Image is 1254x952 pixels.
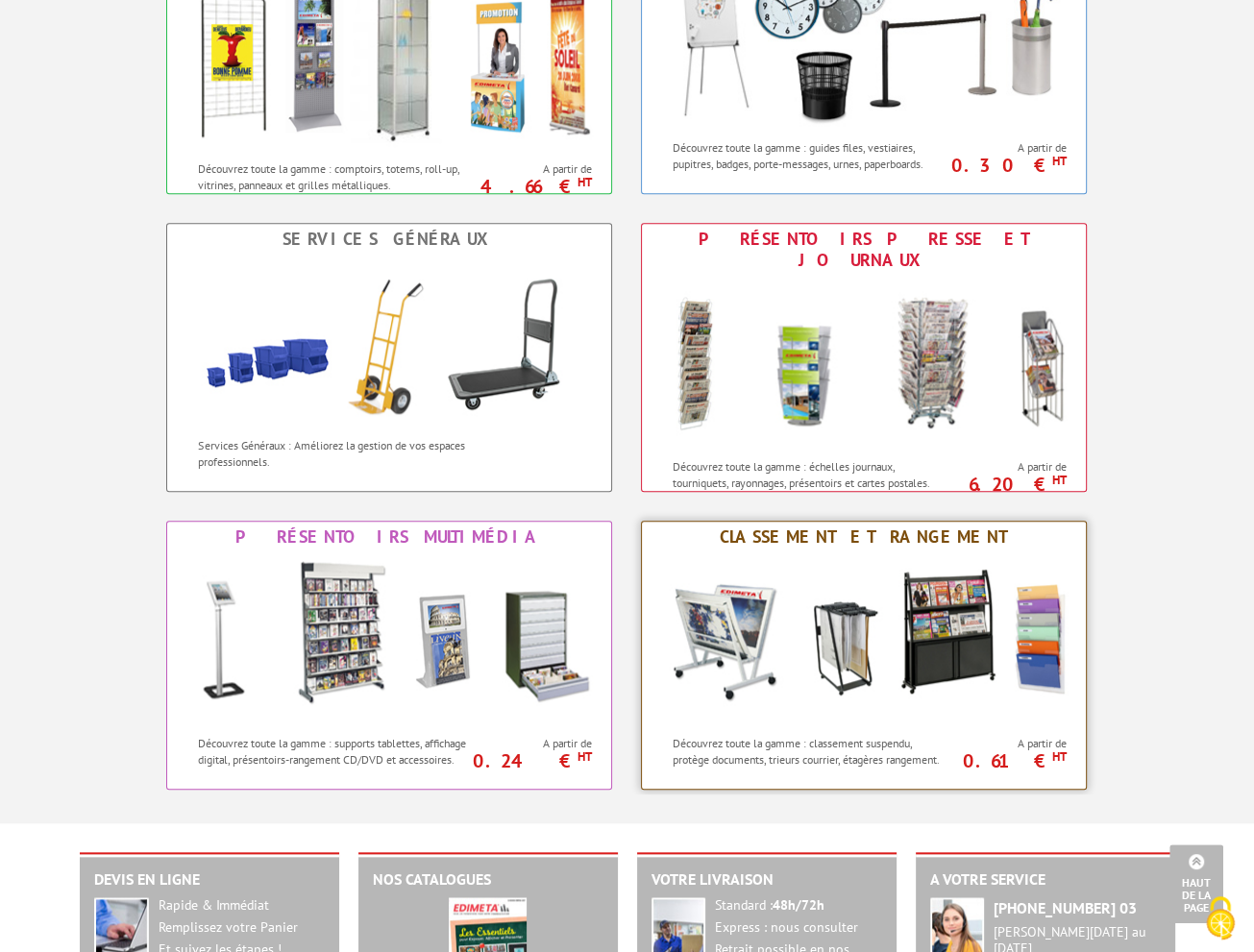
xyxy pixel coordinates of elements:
[1187,887,1254,952] button: Cookies (fenêtre modale)
[478,161,592,177] span: A partir de
[930,871,1161,889] h2: A votre service
[673,139,947,172] p: Découvrez toute la gamme : guides files, vestiaires, pupitres, badges, porte-messages, urnes, pap...
[1169,844,1223,923] a: Haut de la page
[943,755,1067,767] p: 0.61 €
[172,526,606,548] div: Présentoirs Multimédia
[952,736,1067,751] span: A partir de
[198,735,472,768] p: Découvrez toute la gamme : supports tablettes, affichage digital, présentoirs-rangement CD/DVD et...
[577,174,591,190] sup: HT
[166,521,612,790] a: Présentoirs Multimédia Présentoirs Multimédia Découvrez toute la gamme : supports tablettes, affi...
[94,871,325,889] h2: Devis en ligne
[198,160,472,193] p: Découvrez toute la gamme : comptoirs, totems, roll-up, vitrines, panneaux et grilles métalliques.
[652,552,1075,725] img: Classement et Rangement
[178,552,601,725] img: Présentoirs Multimédia
[673,458,947,491] p: Découvrez toute la gamme : échelles journaux, tourniquets, rayonnages, présentoirs et cartes post...
[1051,153,1066,169] sup: HT
[478,736,592,751] span: A partir de
[373,871,603,889] h2: Nos catalogues
[715,919,882,937] div: Express : nous consulter
[673,735,947,768] p: Découvrez toute la gamme : classement suspendu, protège documents, trieurs courrier, étagères ran...
[647,229,1081,271] div: Présentoirs Presse et Journaux
[994,898,1137,917] strong: [PHONE_NUMBER] 03
[178,255,601,427] img: Services Généraux
[715,897,882,915] div: Standard :
[166,223,612,492] a: Services Généraux Services Généraux Services Généraux : Améliorez la gestion de vos espaces profe...
[159,897,325,915] div: Rapide & Immédiat
[172,229,606,250] div: Services Généraux
[943,478,1067,490] p: 6.20 €
[647,526,1081,548] div: Classement et Rangement
[652,871,882,889] h2: Votre livraison
[198,437,472,470] p: Services Généraux : Améliorez la gestion de vos espaces professionnels.
[1196,894,1244,942] img: Cookies (fenêtre modale)
[1051,748,1066,765] sup: HT
[773,896,824,914] strong: 48h/72h
[952,140,1067,156] span: A partir de
[943,159,1067,171] p: 0.30 €
[159,919,325,937] div: Remplissez votre Panier
[1051,472,1066,488] sup: HT
[952,459,1067,475] span: A partir de
[577,748,591,765] sup: HT
[641,223,1087,492] a: Présentoirs Presse et Journaux Présentoirs Presse et Journaux Découvrez toute la gamme : échelles...
[641,521,1087,790] a: Classement et Rangement Classement et Rangement Découvrez toute la gamme : classement suspendu, p...
[468,755,592,767] p: 0.24 €
[468,181,592,192] p: 4.66 €
[652,276,1075,449] img: Présentoirs Presse et Journaux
